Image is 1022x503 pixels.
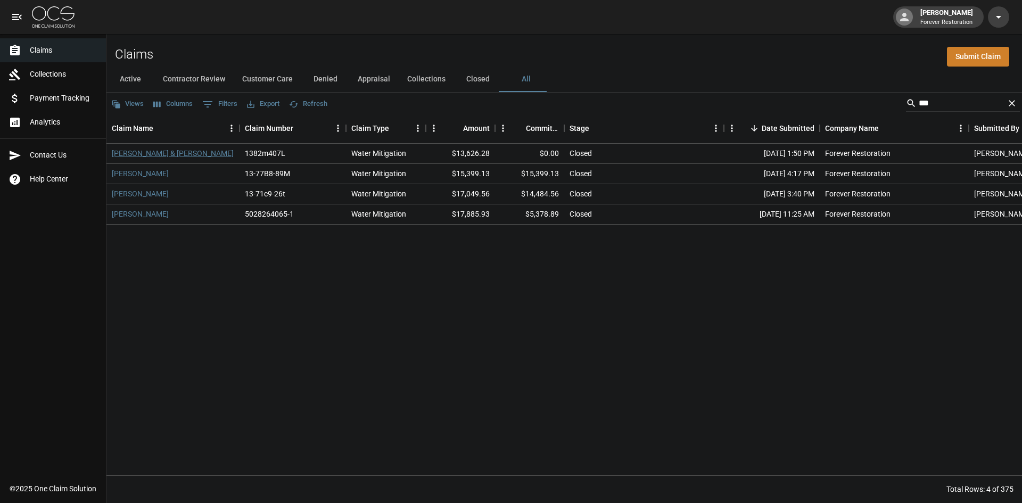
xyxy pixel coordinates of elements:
[351,148,406,159] div: Water Mitigation
[245,209,294,219] div: 5028264065-1
[112,209,169,219] a: [PERSON_NAME]
[947,47,1009,67] a: Submit Claim
[825,188,891,199] div: Forever Restoration
[32,6,75,28] img: ocs-logo-white-transparent.png
[234,67,301,92] button: Customer Care
[426,204,495,225] div: $17,885.93
[410,120,426,136] button: Menu
[151,96,195,112] button: Select columns
[724,120,740,136] button: Menu
[511,121,526,136] button: Sort
[426,184,495,204] div: $17,049.56
[495,204,564,225] div: $5,378.89
[224,120,240,136] button: Menu
[351,188,406,199] div: Water Mitigation
[724,184,820,204] div: [DATE] 3:40 PM
[906,95,1020,114] div: Search
[495,144,564,164] div: $0.00
[106,67,154,92] button: Active
[879,121,894,136] button: Sort
[825,209,891,219] div: Forever Restoration
[351,113,389,143] div: Claim Type
[724,204,820,225] div: [DATE] 11:25 AM
[330,120,346,136] button: Menu
[946,484,1013,494] div: Total Rows: 4 of 375
[724,164,820,184] div: [DATE] 4:17 PM
[916,7,977,27] div: [PERSON_NAME]
[349,67,399,92] button: Appraisal
[495,113,564,143] div: Committed Amount
[245,148,285,159] div: 1382m407L
[30,117,97,128] span: Analytics
[825,148,891,159] div: Forever Restoration
[708,120,724,136] button: Menu
[426,113,495,143] div: Amount
[154,67,234,92] button: Contractor Review
[106,113,240,143] div: Claim Name
[448,121,463,136] button: Sort
[399,67,454,92] button: Collections
[570,209,592,219] div: Closed
[30,69,97,80] span: Collections
[106,67,1022,92] div: dynamic tabs
[426,164,495,184] div: $15,399.13
[920,18,973,27] p: Forever Restoration
[112,148,234,159] a: [PERSON_NAME] & [PERSON_NAME]
[346,113,426,143] div: Claim Type
[589,121,604,136] button: Sort
[426,120,442,136] button: Menu
[109,96,146,112] button: Views
[115,47,153,62] h2: Claims
[825,168,891,179] div: Forever Restoration
[30,174,97,185] span: Help Center
[564,113,724,143] div: Stage
[495,120,511,136] button: Menu
[10,483,96,494] div: © 2025 One Claim Solution
[301,67,349,92] button: Denied
[351,209,406,219] div: Water Mitigation
[463,113,490,143] div: Amount
[724,144,820,164] div: [DATE] 1:50 PM
[200,96,240,113] button: Show filters
[495,164,564,184] div: $15,399.13
[495,184,564,204] div: $14,484.56
[240,113,346,143] div: Claim Number
[153,121,168,136] button: Sort
[953,120,969,136] button: Menu
[245,113,293,143] div: Claim Number
[112,168,169,179] a: [PERSON_NAME]
[30,93,97,104] span: Payment Tracking
[747,121,762,136] button: Sort
[389,121,404,136] button: Sort
[426,144,495,164] div: $13,626.28
[112,113,153,143] div: Claim Name
[762,113,814,143] div: Date Submitted
[825,113,879,143] div: Company Name
[245,188,285,199] div: 13-71c9-26t
[244,96,282,112] button: Export
[502,67,550,92] button: All
[974,113,1019,143] div: Submitted By
[1004,95,1020,111] button: Clear
[724,113,820,143] div: Date Submitted
[526,113,559,143] div: Committed Amount
[30,45,97,56] span: Claims
[6,6,28,28] button: open drawer
[820,113,969,143] div: Company Name
[293,121,308,136] button: Sort
[30,150,97,161] span: Contact Us
[570,188,592,199] div: Closed
[351,168,406,179] div: Water Mitigation
[570,148,592,159] div: Closed
[454,67,502,92] button: Closed
[286,96,330,112] button: Refresh
[570,168,592,179] div: Closed
[112,188,169,199] a: [PERSON_NAME]
[245,168,290,179] div: 13-77B8-89M
[570,113,589,143] div: Stage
